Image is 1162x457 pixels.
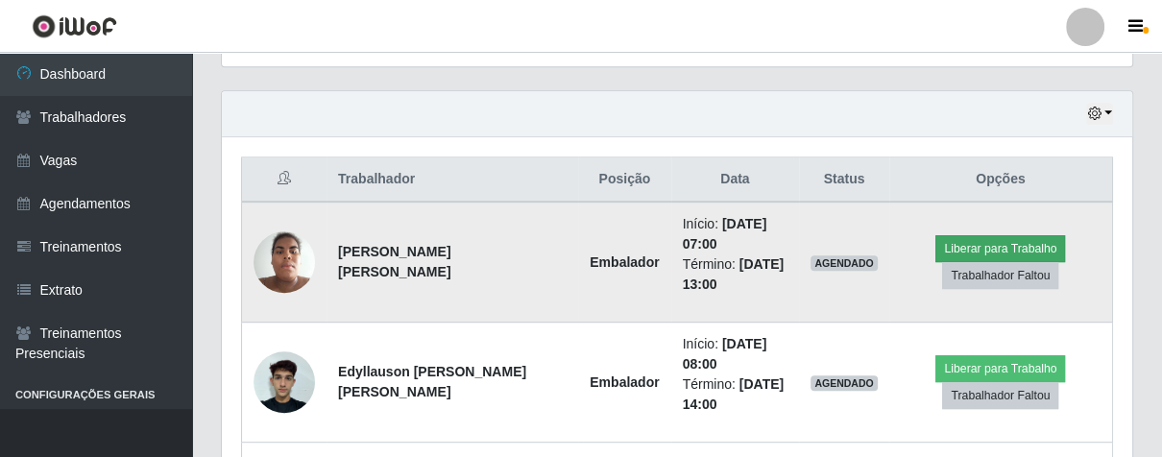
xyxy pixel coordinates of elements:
[327,157,578,203] th: Trabalhador
[32,14,117,38] img: CoreUI Logo
[683,336,767,372] time: [DATE] 08:00
[338,364,526,399] strong: Edyllauson [PERSON_NAME] [PERSON_NAME]
[889,157,1113,203] th: Opções
[935,235,1065,262] button: Liberar para Trabalho
[683,214,788,254] li: Início:
[811,375,878,391] span: AGENDADO
[683,374,788,415] li: Término:
[683,254,788,295] li: Término:
[671,157,800,203] th: Data
[683,216,767,252] time: [DATE] 07:00
[942,262,1058,289] button: Trabalhador Faltou
[799,157,889,203] th: Status
[935,355,1065,382] button: Liberar para Trabalho
[578,157,670,203] th: Posição
[811,255,878,271] span: AGENDADO
[254,341,315,422] img: 1740069978872.jpeg
[254,221,315,302] img: 1650483938365.jpeg
[338,244,450,279] strong: [PERSON_NAME] [PERSON_NAME]
[590,254,659,270] strong: Embalador
[942,382,1058,409] button: Trabalhador Faltou
[590,374,659,390] strong: Embalador
[683,334,788,374] li: Início:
